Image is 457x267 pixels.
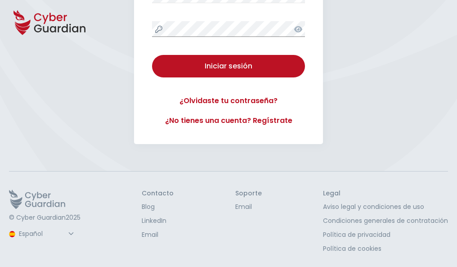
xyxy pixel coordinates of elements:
[142,216,174,226] a: LinkedIn
[323,244,448,253] a: Política de cookies
[9,231,15,237] img: region-logo
[152,95,305,106] a: ¿Olvidaste tu contraseña?
[323,202,448,212] a: Aviso legal y condiciones de uso
[142,230,174,240] a: Email
[323,230,448,240] a: Política de privacidad
[235,202,262,212] a: Email
[152,115,305,126] a: ¿No tienes una cuenta? Regístrate
[159,61,298,72] div: Iniciar sesión
[9,214,81,222] p: © Cyber Guardian 2025
[152,55,305,77] button: Iniciar sesión
[323,190,448,198] h3: Legal
[235,190,262,198] h3: Soporte
[142,190,174,198] h3: Contacto
[323,216,448,226] a: Condiciones generales de contratación
[142,202,174,212] a: Blog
